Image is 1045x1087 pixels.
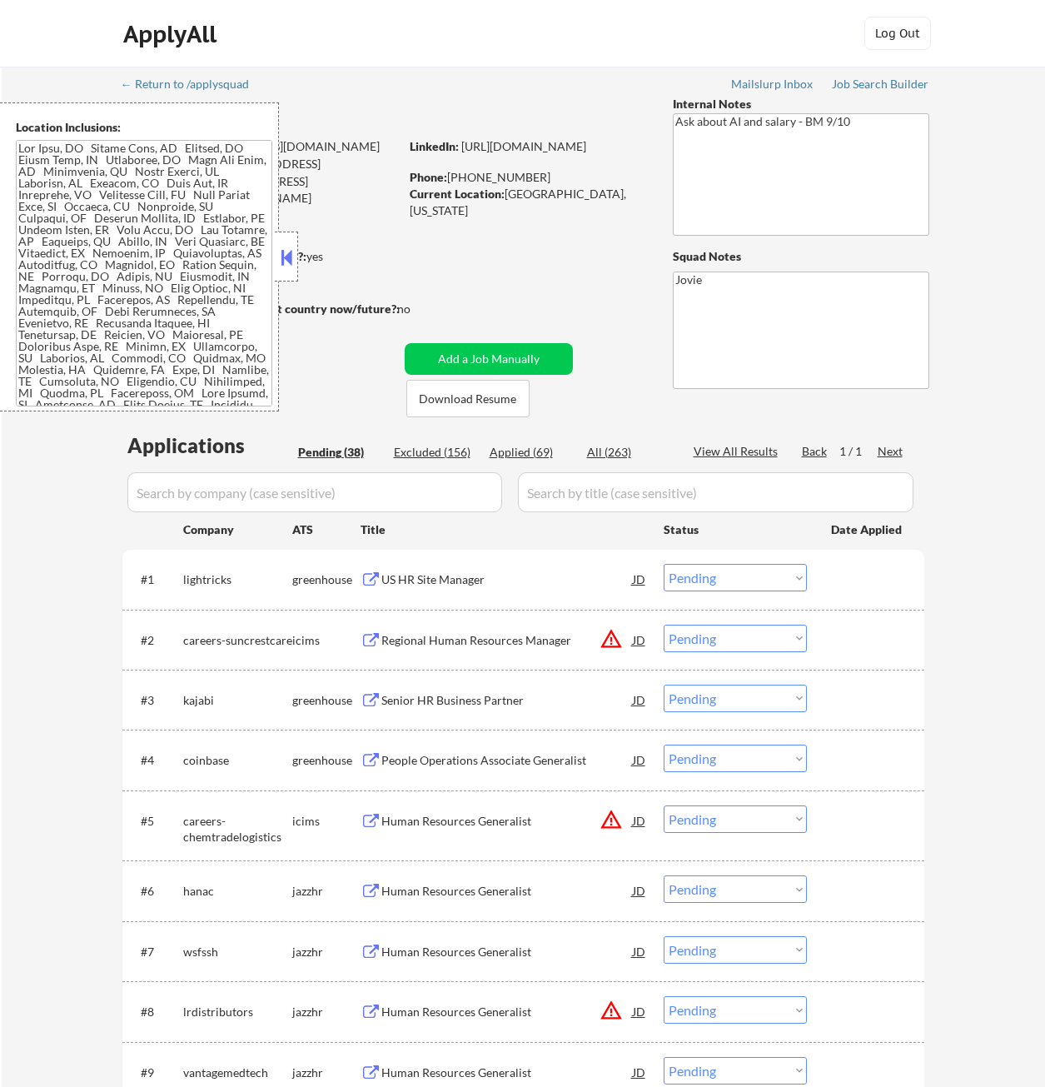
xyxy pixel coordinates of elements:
[631,805,648,835] div: JD
[381,1065,633,1081] div: Human Resources Generalist
[405,343,573,375] button: Add a Job Manually
[381,752,633,769] div: People Operations Associate Generalist
[664,514,807,544] div: Status
[141,944,170,960] div: #7
[381,692,633,709] div: Senior HR Business Partner
[292,521,361,538] div: ATS
[141,692,170,709] div: #3
[631,625,648,655] div: JD
[183,883,292,900] div: hanac
[631,685,648,715] div: JD
[381,944,633,960] div: Human Resources Generalist
[381,632,633,649] div: Regional Human Resources Manager
[292,571,361,588] div: greenhouse
[183,632,292,649] div: careers-suncrestcare
[518,472,913,512] input: Search by title (case sensitive)
[397,301,445,317] div: no
[381,1004,633,1020] div: Human Resources Generalist
[864,17,931,50] button: Log Out
[832,77,929,94] a: Job Search Builder
[381,813,633,830] div: Human Resources Generalist
[631,564,648,594] div: JD
[141,1004,170,1020] div: #8
[490,444,573,461] div: Applied (69)
[127,436,292,456] div: Applications
[141,883,170,900] div: #6
[183,944,292,960] div: wsfssh
[183,571,292,588] div: lightricks
[183,1065,292,1081] div: vantagemedtech
[183,813,292,845] div: careers-chemtradelogistics
[631,745,648,775] div: JD
[600,999,623,1022] button: warning_amber
[298,444,381,461] div: Pending (38)
[832,78,929,90] div: Job Search Builder
[410,186,645,218] div: [GEOGRAPHIC_DATA], [US_STATE]
[673,96,929,112] div: Internal Notes
[141,1065,170,1081] div: #9
[410,139,459,153] strong: LinkedIn:
[631,875,648,905] div: JD
[292,632,361,649] div: icims
[183,692,292,709] div: kajabi
[141,752,170,769] div: #4
[292,752,361,769] div: greenhouse
[16,119,272,136] div: Location Inclusions:
[183,752,292,769] div: coinbase
[292,1004,361,1020] div: jazzhr
[839,443,878,460] div: 1 / 1
[292,1065,361,1081] div: jazzhr
[292,813,361,830] div: icims
[587,444,670,461] div: All (263)
[461,139,586,153] a: [URL][DOMAIN_NAME]
[292,883,361,900] div: jazzhr
[410,187,505,201] strong: Current Location:
[673,248,929,265] div: Squad Notes
[731,78,814,90] div: Mailslurp Inbox
[694,443,783,460] div: View All Results
[127,472,502,512] input: Search by company (case sensitive)
[394,444,477,461] div: Excluded (156)
[600,808,623,831] button: warning_amber
[731,77,814,94] a: Mailslurp Inbox
[381,883,633,900] div: Human Resources Generalist
[292,944,361,960] div: jazzhr
[141,571,170,588] div: #1
[631,996,648,1026] div: JD
[410,169,645,186] div: [PHONE_NUMBER]
[141,813,170,830] div: #5
[410,170,447,184] strong: Phone:
[802,443,829,460] div: Back
[831,521,904,538] div: Date Applied
[600,627,623,651] button: warning_amber
[631,1057,648,1087] div: JD
[361,521,648,538] div: Title
[121,78,265,90] div: ← Return to /applysquad
[406,380,530,417] button: Download Resume
[123,20,221,48] div: ApplyAll
[183,1004,292,1020] div: lrdistributors
[381,571,633,588] div: US HR Site Manager
[878,443,904,460] div: Next
[631,936,648,966] div: JD
[183,521,292,538] div: Company
[141,632,170,649] div: #2
[292,692,361,709] div: greenhouse
[121,77,265,94] a: ← Return to /applysquad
